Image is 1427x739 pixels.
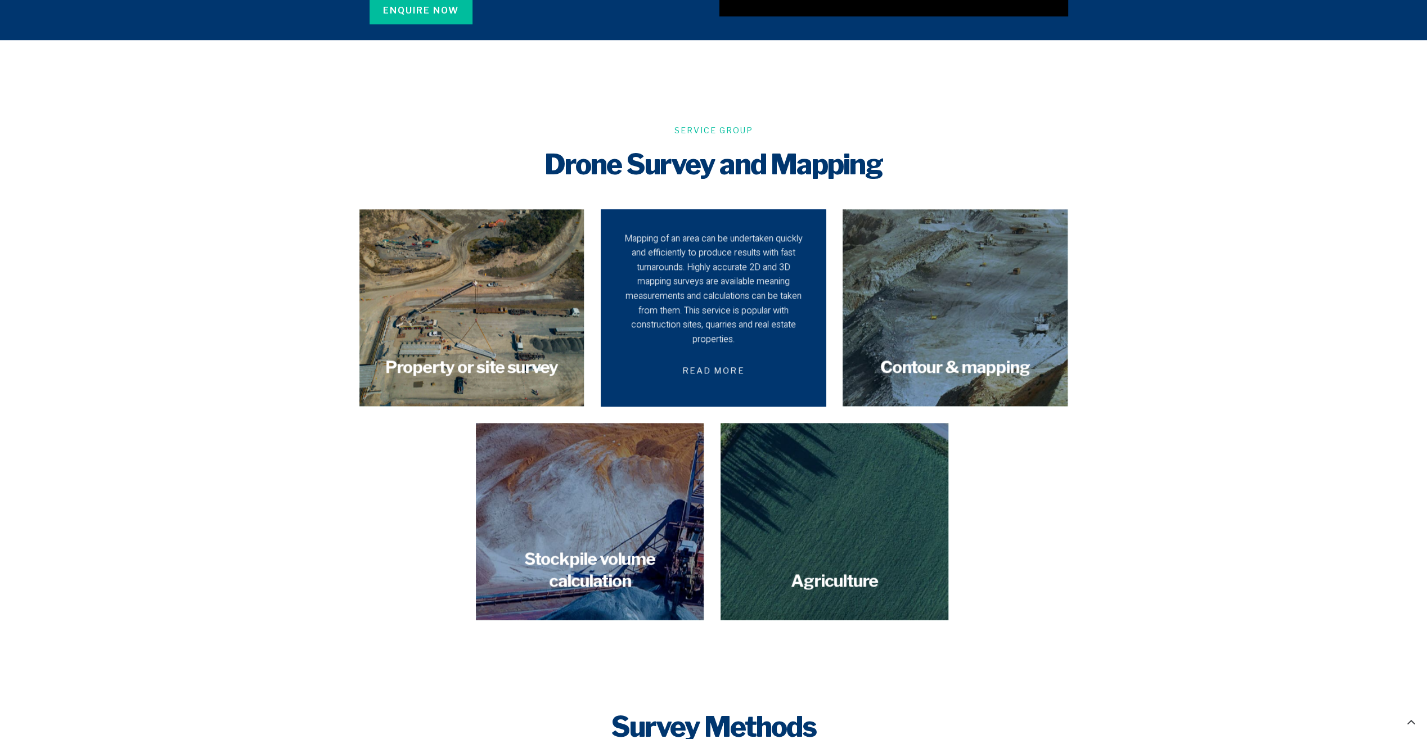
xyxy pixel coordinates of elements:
[669,358,758,384] span: Read more
[359,147,1068,181] h2: Drone Survey and Mapping
[359,124,1068,136] h6: Service Group
[620,232,806,347] div: Mapping of an area can be undertaken quickly and efficiently to produce results with fast turnaro...
[383,4,459,17] span: Enquire Now
[601,209,826,406] a: Mapping of an area can be undertaken quickly and efficiently to produce results with fast turnaro...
